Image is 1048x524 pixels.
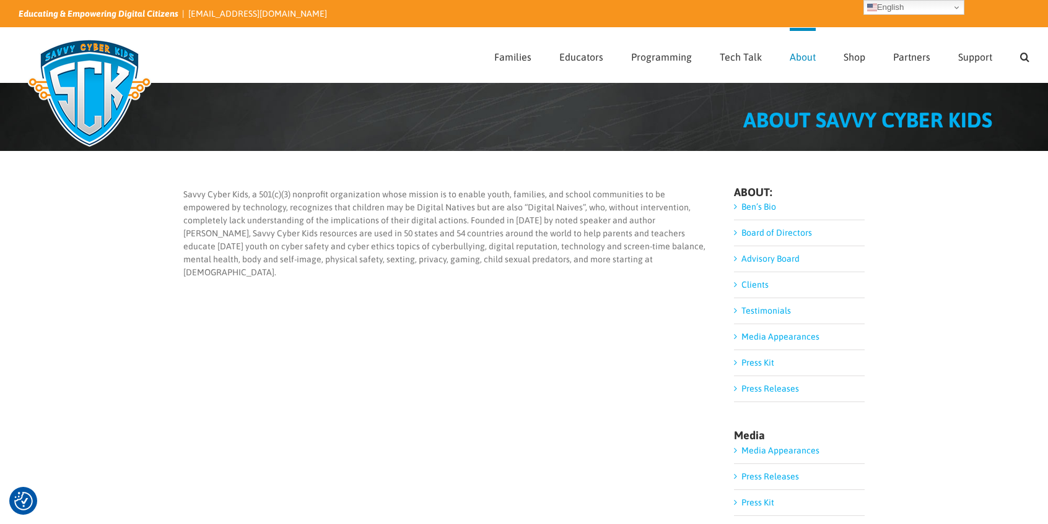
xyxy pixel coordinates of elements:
[741,445,819,455] a: Media Appearances
[631,52,692,62] span: Programming
[1020,28,1029,82] a: Search
[741,228,812,238] a: Board of Directors
[741,202,776,212] a: Ben’s Bio
[741,497,774,507] a: Press Kit
[734,187,865,198] h4: ABOUT:
[631,28,692,82] a: Programming
[741,332,819,341] a: Media Appearances
[734,430,865,441] h4: Media
[559,52,603,62] span: Educators
[14,492,33,510] img: Revisit consent button
[893,28,930,82] a: Partners
[741,471,799,481] a: Press Releases
[844,52,865,62] span: Shop
[720,28,762,82] a: Tech Talk
[741,306,791,316] a: Testimonials
[741,280,769,290] a: Clients
[494,28,1029,82] nav: Main Menu
[867,2,877,12] img: en
[741,384,799,393] a: Press Releases
[743,108,992,132] span: ABOUT SAVVY CYBER KIDS
[844,28,865,82] a: Shop
[741,254,800,264] a: Advisory Board
[494,52,531,62] span: Families
[958,28,992,82] a: Support
[893,52,930,62] span: Partners
[14,492,33,510] button: Consent Preferences
[720,52,762,62] span: Tech Talk
[183,188,707,279] p: Savvy Cyber Kids, a 501(c)(3) nonprofit organization whose mission is to enable youth, families, ...
[741,358,774,367] a: Press Kit
[19,31,160,155] img: Savvy Cyber Kids Logo
[19,9,178,19] i: Educating & Empowering Digital Citizens
[790,52,816,62] span: About
[559,28,603,82] a: Educators
[188,9,327,19] a: [EMAIL_ADDRESS][DOMAIN_NAME]
[958,52,992,62] span: Support
[494,28,531,82] a: Families
[790,28,816,82] a: About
